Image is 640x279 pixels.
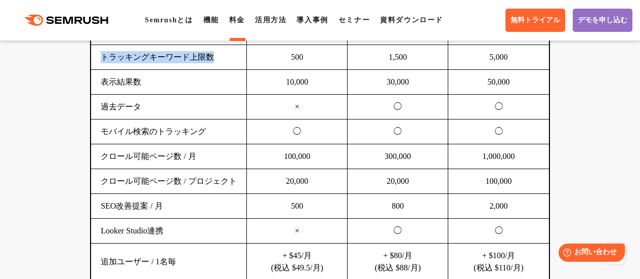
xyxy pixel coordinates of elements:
td: 300,000 [348,144,448,169]
td: 500 [247,45,348,70]
td: 表示結果数 [91,70,247,95]
td: 50,000 [448,70,549,95]
img: logo_orange.svg [16,16,24,24]
td: ◯ [348,119,448,144]
td: 1,500 [348,45,448,70]
iframe: Help widget launcher [550,240,629,268]
td: ◯ [448,95,549,119]
span: デモを申し込む [578,16,627,25]
img: tab_domain_overview_orange.svg [34,60,42,68]
a: 無料トライアル [505,9,565,32]
td: 2,000 [448,194,549,219]
td: 100,000 [448,169,549,194]
td: 20,000 [348,169,448,194]
td: トラッキングキーワード上限数 [91,45,247,70]
td: SEO改善提案 / 月 [91,194,247,219]
td: 10,000 [247,70,348,95]
img: website_grey.svg [16,26,24,35]
a: 資料ダウンロード [380,16,443,24]
span: 無料トライアル [510,16,560,25]
div: v 4.0.25 [28,16,50,24]
td: × [247,219,348,244]
div: キーワード流入 [117,61,163,67]
td: ◯ [448,219,549,244]
td: 30,000 [348,70,448,95]
td: ◯ [247,119,348,144]
td: クロール可能ページ数 / 月 [91,144,247,169]
a: 料金 [229,16,245,24]
a: 活用方法 [255,16,286,24]
td: ◯ [448,119,549,144]
td: Looker Studio連携 [91,219,247,244]
div: ドメイン概要 [46,61,84,67]
td: 過去データ [91,95,247,119]
div: ドメイン: [DOMAIN_NAME] [26,26,117,35]
td: クロール可能ページ数 / プロジェクト [91,169,247,194]
td: ◯ [348,219,448,244]
td: × [247,95,348,119]
img: tab_keywords_by_traffic_grey.svg [106,60,114,68]
a: デモを申し込む [573,9,632,32]
td: 500 [247,194,348,219]
td: 800 [348,194,448,219]
a: Semrushとは [145,16,193,24]
a: 機能 [203,16,219,24]
td: モバイル検索のトラッキング [91,119,247,144]
td: 20,000 [247,169,348,194]
td: 5,000 [448,45,549,70]
td: 100,000 [247,144,348,169]
td: ◯ [348,95,448,119]
a: 導入事例 [296,16,328,24]
a: セミナー [338,16,370,24]
td: 1,000,000 [448,144,549,169]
